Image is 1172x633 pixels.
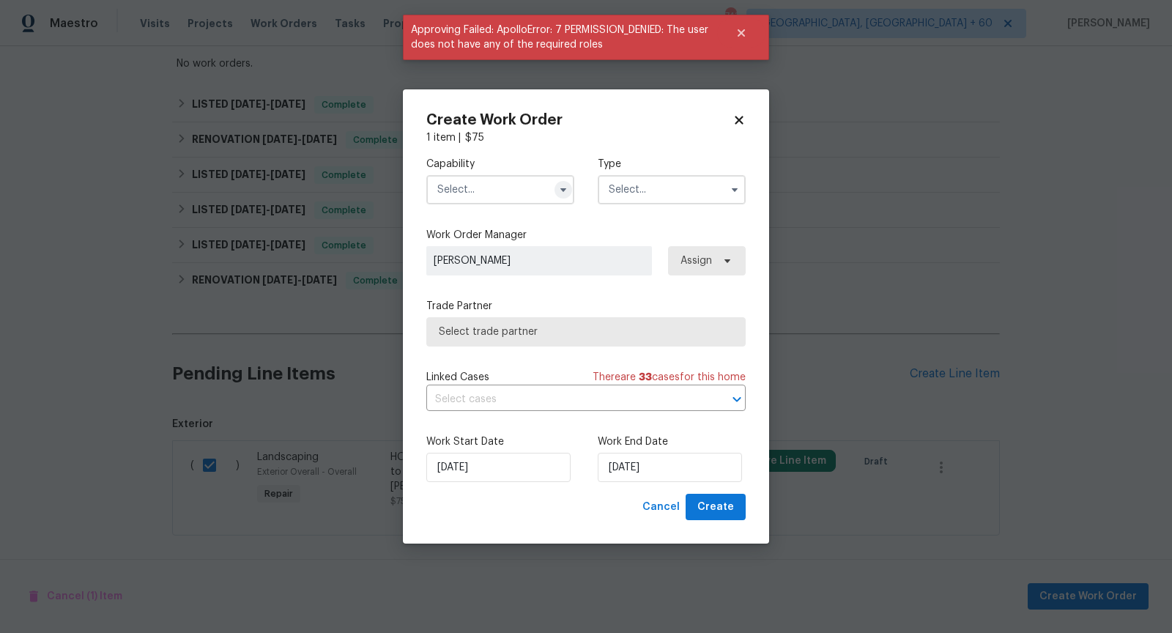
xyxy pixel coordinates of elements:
input: M/D/YYYY [426,453,571,482]
span: Assign [680,253,712,268]
span: Linked Cases [426,370,489,385]
button: Close [717,18,765,48]
button: Show options [726,181,743,199]
button: Open [727,389,747,410]
label: Work Order Manager [426,228,746,243]
div: 1 item | [426,130,746,145]
label: Trade Partner [426,299,746,314]
h2: Create Work Order [426,113,732,127]
span: There are case s for this home [593,370,746,385]
input: Select... [426,175,574,204]
span: $ 75 [465,133,484,143]
input: Select... [598,175,746,204]
label: Capability [426,157,574,171]
label: Work Start Date [426,434,574,449]
span: Select trade partner [439,325,733,339]
button: Show options [555,181,572,199]
span: [PERSON_NAME] [434,253,645,268]
span: Create [697,498,734,517]
input: Select cases [426,388,705,411]
label: Work End Date [598,434,746,449]
input: M/D/YYYY [598,453,742,482]
span: 33 [639,372,652,382]
span: Approving Failed: ApolloError: 7 PERMISSION_DENIED: The user does not have any of the required roles [403,15,717,60]
button: Create [686,494,746,521]
button: Cancel [637,494,686,521]
span: Cancel [642,498,680,517]
label: Type [598,157,746,171]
